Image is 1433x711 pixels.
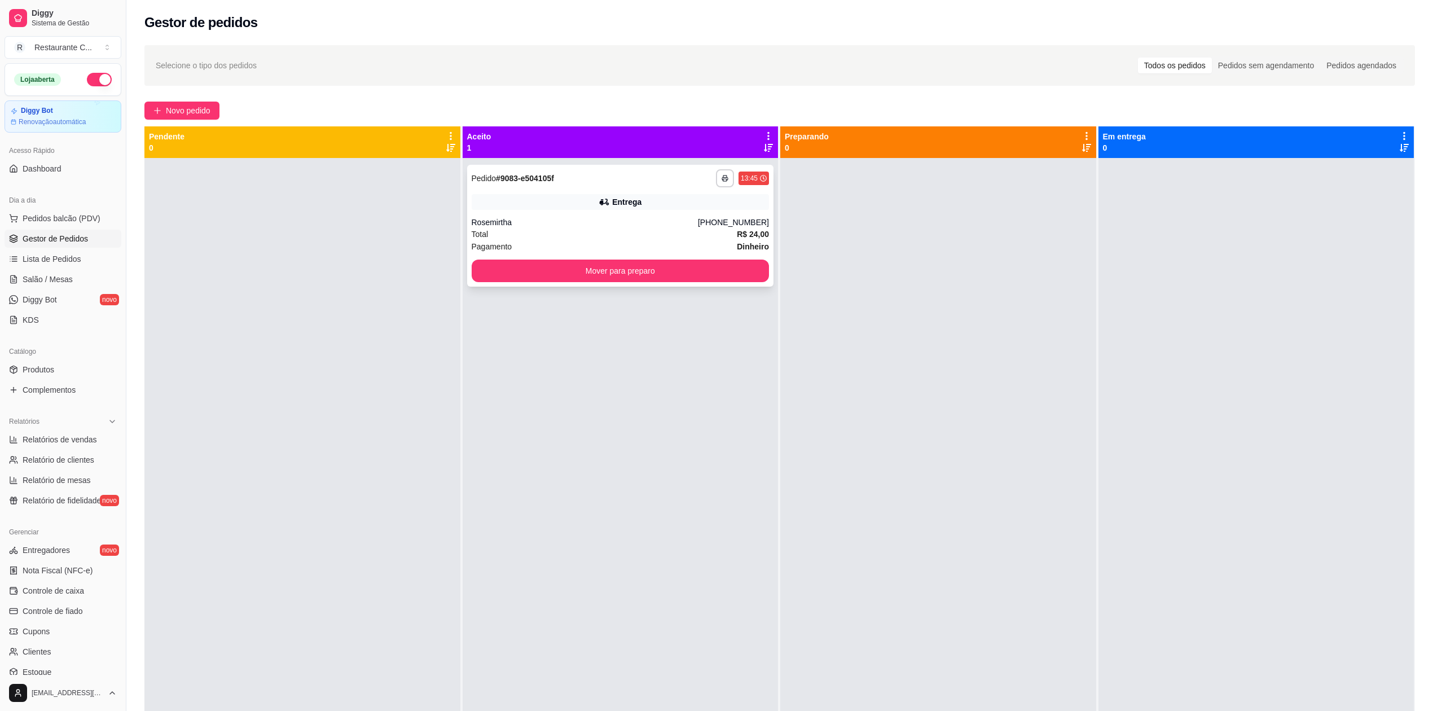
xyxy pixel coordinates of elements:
a: Diggy BotRenovaçãoautomática [5,100,121,133]
span: Selecione o tipo dos pedidos [156,59,257,72]
a: Entregadoresnovo [5,541,121,559]
span: Pagamento [472,240,512,253]
button: [EMAIL_ADDRESS][DOMAIN_NAME] [5,679,121,706]
span: plus [153,107,161,115]
span: Gestor de Pedidos [23,233,88,244]
button: Alterar Status [87,73,112,86]
span: Cupons [23,626,50,637]
span: Relatórios de vendas [23,434,97,445]
span: Diggy Bot [23,294,57,305]
span: Relatório de clientes [23,454,94,466]
strong: R$ 24,00 [737,230,769,239]
div: Dia a dia [5,191,121,209]
span: Diggy [32,8,117,19]
a: Relatório de fidelidadenovo [5,491,121,510]
span: Estoque [23,666,51,678]
button: Select a team [5,36,121,59]
a: DiggySistema de Gestão [5,5,121,32]
span: Relatório de mesas [23,475,91,486]
span: Controle de caixa [23,585,84,596]
span: Pedido [472,174,496,183]
a: Salão / Mesas [5,270,121,288]
span: Relatório de fidelidade [23,495,101,506]
div: Rosemirtha [472,217,698,228]
a: Lista de Pedidos [5,250,121,268]
span: Novo pedido [166,104,210,117]
article: Diggy Bot [21,107,53,115]
div: Acesso Rápido [5,142,121,160]
span: Entregadores [23,545,70,556]
button: Pedidos balcão (PDV) [5,209,121,227]
span: Relatórios [9,417,39,426]
div: Todos os pedidos [1138,58,1212,73]
div: [PHONE_NUMBER] [698,217,769,228]
a: Relatório de clientes [5,451,121,469]
button: Mover para preparo [472,260,770,282]
strong: # 9083-e504105f [496,174,554,183]
p: Pendente [149,131,184,142]
div: Restaurante C ... [34,42,92,53]
div: Loja aberta [14,73,61,86]
p: 0 [149,142,184,153]
a: Cupons [5,622,121,640]
a: Dashboard [5,160,121,178]
span: Complementos [23,384,76,396]
span: [EMAIL_ADDRESS][DOMAIN_NAME] [32,688,103,697]
div: Pedidos agendados [1320,58,1403,73]
p: Em entrega [1103,131,1146,142]
a: KDS [5,311,121,329]
h2: Gestor de pedidos [144,14,258,32]
span: Nota Fiscal (NFC-e) [23,565,93,576]
span: Salão / Mesas [23,274,73,285]
a: Produtos [5,361,121,379]
p: Preparando [785,131,829,142]
span: Controle de fiado [23,605,83,617]
span: R [14,42,25,53]
a: Relatório de mesas [5,471,121,489]
a: Gestor de Pedidos [5,230,121,248]
a: Estoque [5,663,121,681]
span: Produtos [23,364,54,375]
p: 0 [785,142,829,153]
span: Total [472,228,489,240]
span: Clientes [23,646,51,657]
span: Sistema de Gestão [32,19,117,28]
p: Aceito [467,131,491,142]
span: Dashboard [23,163,61,174]
div: 13:45 [741,174,758,183]
a: Complementos [5,381,121,399]
a: Clientes [5,643,121,661]
a: Controle de fiado [5,602,121,620]
p: 0 [1103,142,1146,153]
div: Pedidos sem agendamento [1212,58,1320,73]
a: Relatórios de vendas [5,431,121,449]
p: 1 [467,142,491,153]
article: Renovação automática [19,117,86,126]
a: Nota Fiscal (NFC-e) [5,561,121,580]
strong: Dinheiro [737,242,769,251]
div: Entrega [612,196,641,208]
span: Pedidos balcão (PDV) [23,213,100,224]
div: Gerenciar [5,523,121,541]
button: Novo pedido [144,102,219,120]
span: Lista de Pedidos [23,253,81,265]
span: KDS [23,314,39,326]
a: Diggy Botnovo [5,291,121,309]
a: Controle de caixa [5,582,121,600]
div: Catálogo [5,343,121,361]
